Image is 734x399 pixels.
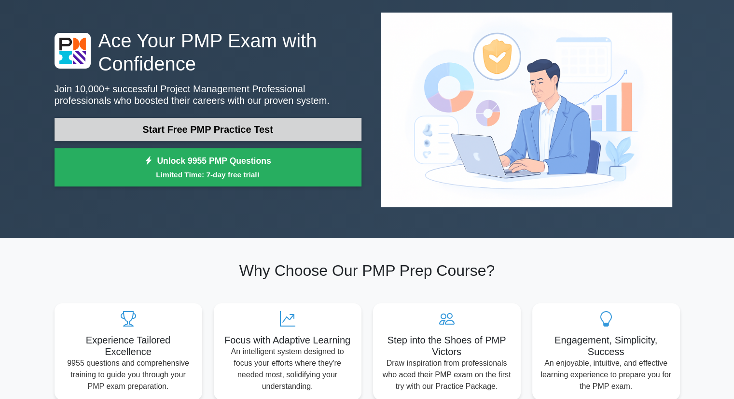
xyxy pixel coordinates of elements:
a: Start Free PMP Practice Test [55,118,361,141]
p: 9955 questions and comprehensive training to guide you through your PMP exam preparation. [62,357,194,392]
p: An enjoyable, intuitive, and effective learning experience to prepare you for the PMP exam. [540,357,672,392]
p: Draw inspiration from professionals who aced their PMP exam on the first try with our Practice Pa... [381,357,513,392]
p: Join 10,000+ successful Project Management Professional professionals who boosted their careers w... [55,83,361,106]
h5: Focus with Adaptive Learning [222,334,354,346]
h1: Ace Your PMP Exam with Confidence [55,29,361,75]
h2: Why Choose Our PMP Prep Course? [55,261,680,280]
img: Project Management Professional Preview [373,5,680,215]
p: An intelligent system designed to focus your efforts where they're needed most, solidifying your ... [222,346,354,392]
h5: Experience Tailored Excellence [62,334,194,357]
small: Limited Time: 7-day free trial! [67,169,349,180]
h5: Engagement, Simplicity, Success [540,334,672,357]
h5: Step into the Shoes of PMP Victors [381,334,513,357]
a: Unlock 9955 PMP QuestionsLimited Time: 7-day free trial! [55,148,361,187]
